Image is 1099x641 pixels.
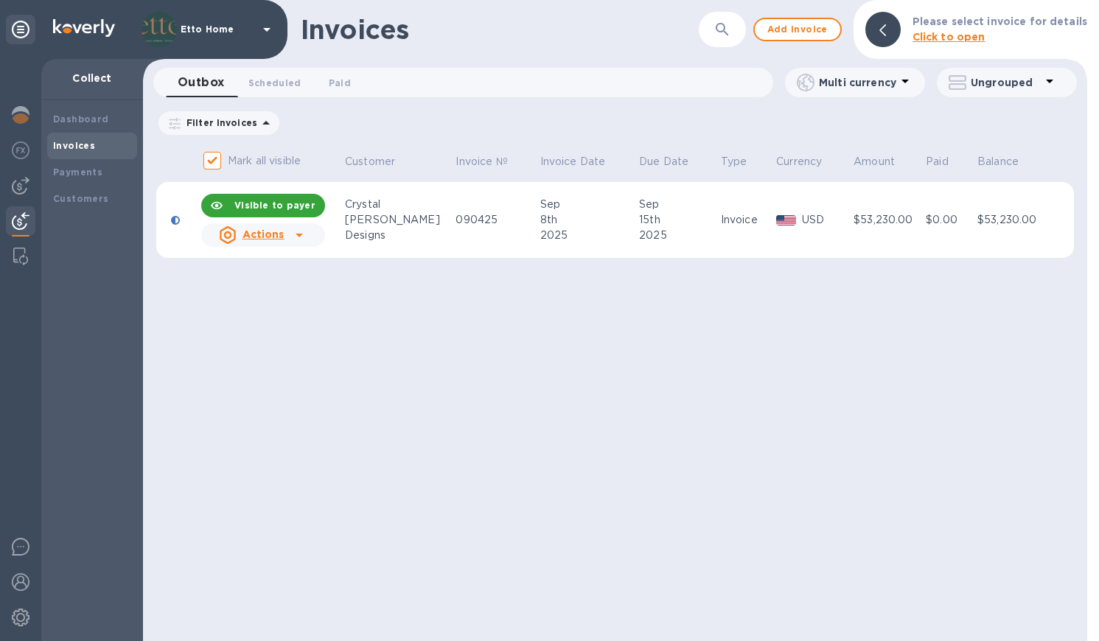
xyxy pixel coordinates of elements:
b: Click to open [913,31,985,43]
span: Add invoice [767,21,828,38]
div: $53,230.00 [977,212,1045,228]
div: $53,230.00 [854,212,921,228]
p: Paid [926,154,949,169]
div: 090425 [456,212,535,228]
span: Paid [926,154,968,169]
p: Invoice № [456,154,507,169]
span: Amount [854,154,914,169]
span: Currency [776,154,841,169]
p: Collect [53,71,131,85]
span: Due Date [639,154,708,169]
p: Invoice Date [540,154,606,169]
div: Designs [345,228,451,243]
div: Unpin categories [6,15,35,44]
span: Type [721,154,767,169]
p: Due Date [639,154,688,169]
u: Actions [243,228,285,240]
b: Please select invoice for details [913,15,1087,27]
span: Customer [345,154,414,169]
div: Sep [639,197,716,212]
p: Mark all visible [228,153,301,169]
h1: Invoices [301,14,409,45]
div: Sep [540,197,635,212]
div: 15th [639,212,716,228]
span: Paid [329,75,351,91]
p: Currency [776,154,822,169]
p: Type [721,154,747,169]
p: Multi currency [819,75,896,90]
p: Ungrouped [971,75,1041,90]
p: Amount [854,154,895,169]
div: 8th [540,212,635,228]
b: Payments [53,167,102,178]
img: USD [776,215,796,225]
p: Etto Home [181,24,254,35]
p: Filter Invoices [181,116,257,129]
b: Dashboard [53,113,109,125]
div: [PERSON_NAME] [345,212,451,228]
div: Invoice [721,212,772,228]
b: Invoices [53,140,95,151]
img: Foreign exchange [12,141,29,159]
p: Customer [345,154,395,169]
span: Scheduled [248,75,301,91]
div: 2025 [639,228,716,243]
b: Customers [53,193,109,204]
img: Logo [53,19,115,37]
div: $0.00 [926,212,973,228]
p: Balance [977,154,1019,169]
div: Crystal [345,197,451,212]
span: Invoice Date [540,154,625,169]
p: USD [802,212,849,228]
span: Outbox [178,72,225,93]
span: Balance [977,154,1038,169]
span: Invoice № [456,154,526,169]
b: Visible to payer [234,200,315,211]
button: Add invoice [753,18,842,41]
div: 2025 [540,228,635,243]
